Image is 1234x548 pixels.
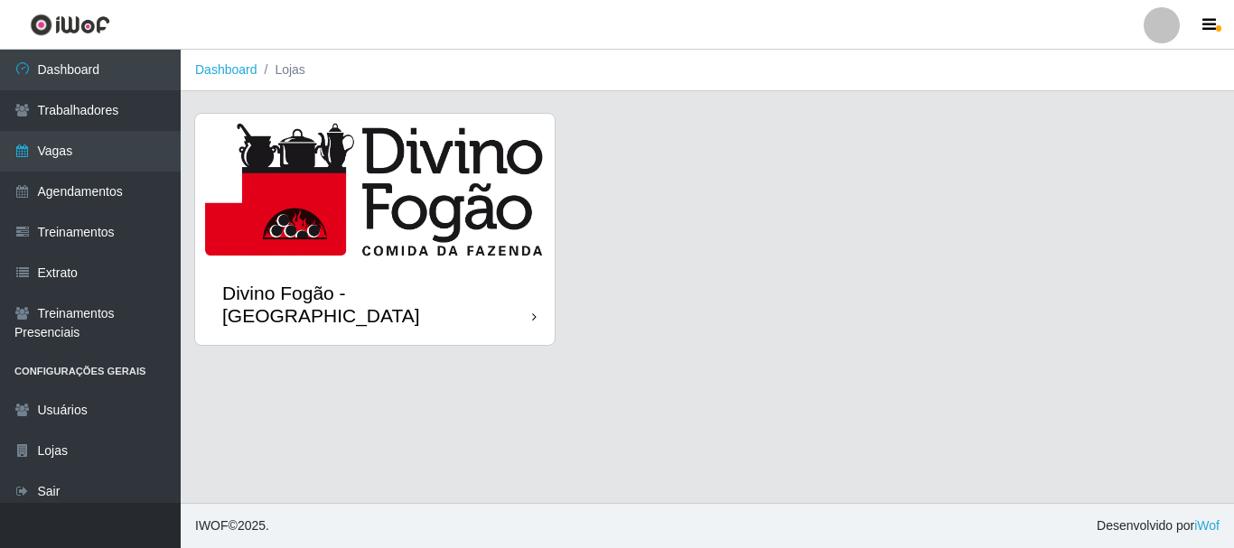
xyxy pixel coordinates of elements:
[195,62,257,77] a: Dashboard
[181,50,1234,91] nav: breadcrumb
[1194,518,1220,533] a: iWof
[1097,516,1220,535] span: Desenvolvido por
[195,518,229,533] span: IWOF
[222,282,532,327] div: Divino Fogão - [GEOGRAPHIC_DATA]
[257,60,305,79] li: Lojas
[195,516,269,535] span: © 2025 .
[30,14,110,36] img: CoreUI Logo
[195,114,555,345] a: Divino Fogão - [GEOGRAPHIC_DATA]
[195,114,555,264] img: cardImg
